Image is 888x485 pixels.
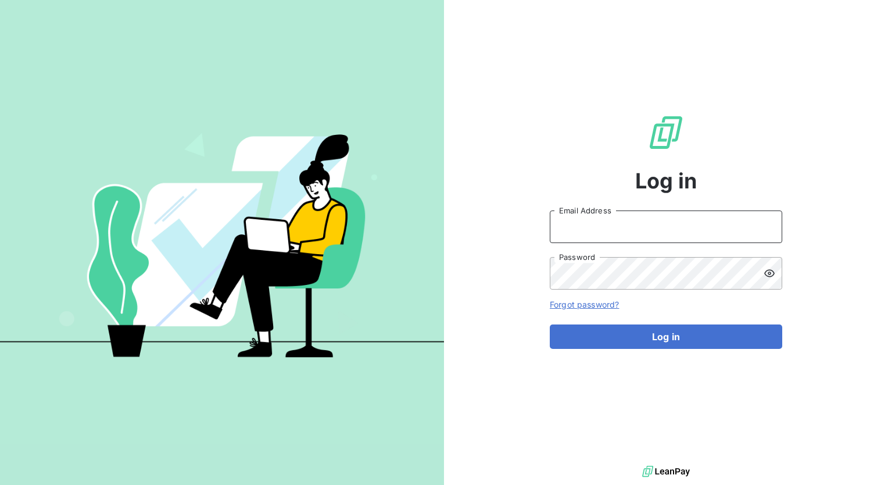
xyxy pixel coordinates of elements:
[550,324,782,349] button: Log in
[642,463,690,480] img: logo
[647,114,685,151] img: LeanPay Logo
[550,211,782,243] input: placeholder
[635,165,697,197] span: Log in
[550,299,619,309] a: Forgot password?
